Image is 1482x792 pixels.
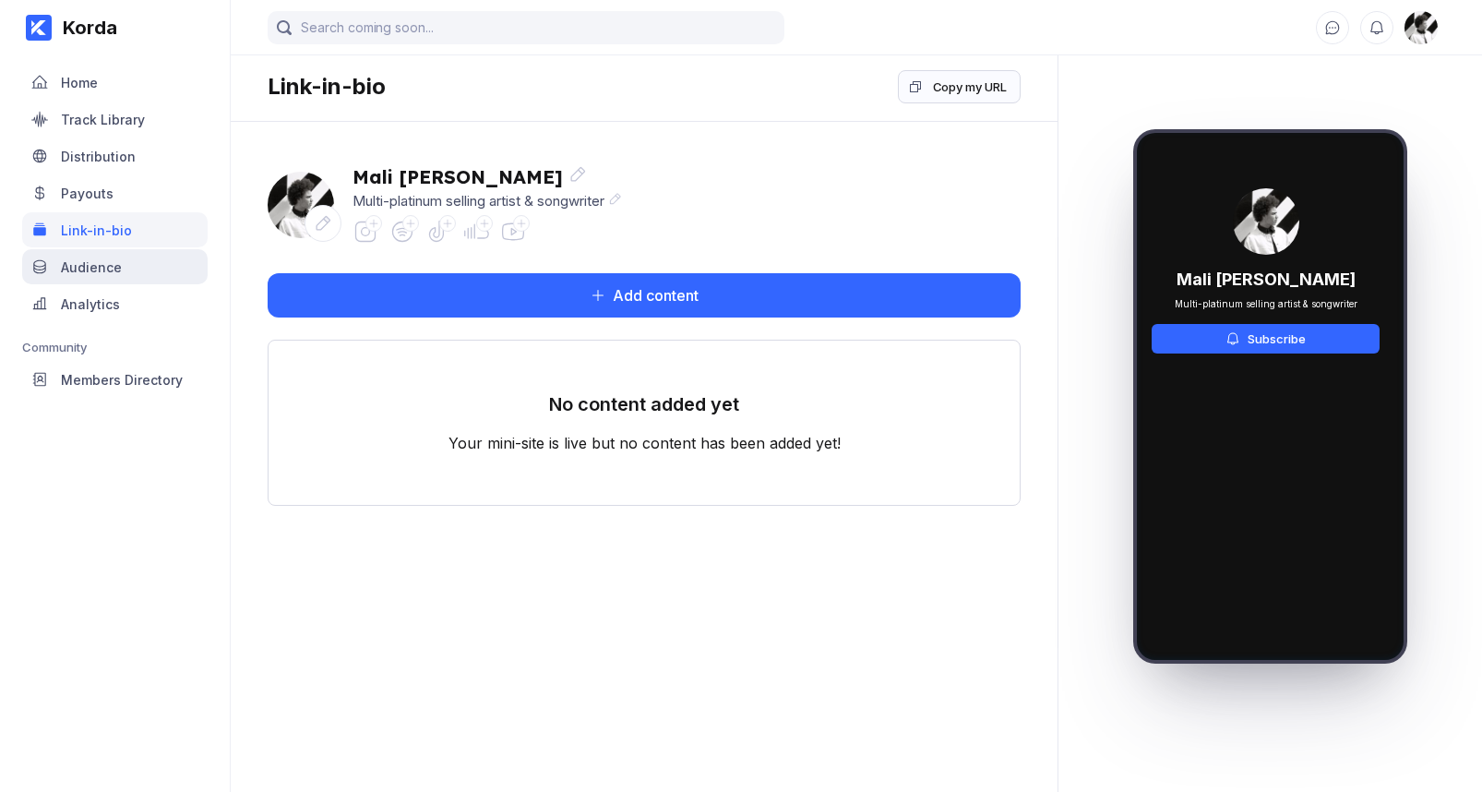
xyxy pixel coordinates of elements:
[1404,11,1438,44] div: Mali McCalla
[268,73,386,100] div: Link-in-bio
[898,70,1021,103] button: Copy my URL
[1404,11,1438,44] img: 160x160
[549,393,739,434] div: No content added yet
[22,102,208,138] a: Track Library
[1175,298,1357,309] div: Multi-platinum selling artist & songwriter
[268,172,334,238] div: Mali McCalla
[52,17,117,39] div: Korda
[22,175,208,212] a: Payouts
[22,362,208,399] a: Members Directory
[1152,324,1380,354] button: Subscribe
[22,65,208,102] a: Home
[353,165,622,188] div: Mali [PERSON_NAME]
[22,286,208,323] a: Analytics
[61,372,183,388] div: Members Directory
[61,112,145,127] div: Track Library
[61,186,114,201] div: Payouts
[268,11,784,44] input: Search coming soon...
[1177,270,1356,289] div: Mali [PERSON_NAME]
[22,340,208,354] div: Community
[268,273,1021,318] button: Add content
[605,286,699,305] div: Add content
[22,212,208,249] a: Link-in-bio
[1240,331,1306,346] div: Subscribe
[353,192,622,210] div: Multi-platinum selling artist & songwriter
[61,149,136,164] div: Distribution
[22,249,208,286] a: Audience
[448,434,841,452] div: Your mini-site is live but no content has been added yet!
[22,138,208,175] a: Distribution
[933,78,1007,96] div: Copy my URL
[61,296,120,312] div: Analytics
[1233,188,1299,255] img: 160x160
[61,259,122,275] div: Audience
[268,172,334,238] img: 160x160
[1233,188,1299,255] div: Mali McCalla
[61,222,132,238] div: Link-in-bio
[61,75,98,90] div: Home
